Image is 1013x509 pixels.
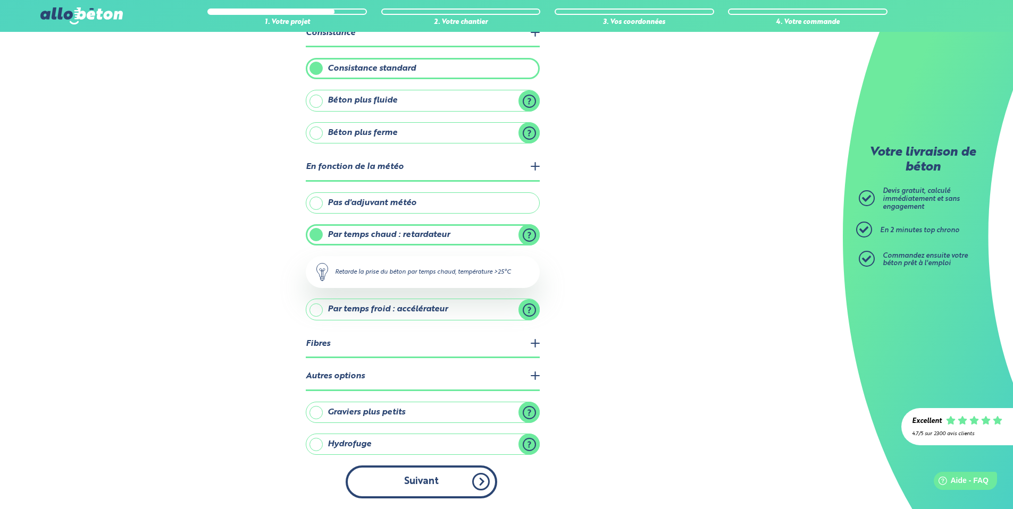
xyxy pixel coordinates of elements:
div: 3. Vos coordonnées [555,19,714,27]
label: Graviers plus petits [306,402,540,423]
label: Béton plus fluide [306,90,540,111]
img: allobéton [40,7,122,24]
legend: Autres options [306,363,540,391]
label: Béton plus ferme [306,122,540,143]
label: Par temps froid : accélérateur [306,299,540,320]
button: Suivant [346,465,497,498]
legend: Fibres [306,331,540,358]
iframe: Help widget launcher [918,468,1001,497]
div: 2. Votre chantier [381,19,541,27]
div: 4. Votre commande [728,19,888,27]
div: 1. Votre projet [207,19,367,27]
label: Consistance standard [306,58,540,79]
label: Pas d'adjuvant météo [306,192,540,214]
label: Hydrofuge [306,434,540,455]
label: Par temps chaud : retardateur [306,224,540,245]
legend: En fonction de la météo [306,154,540,181]
legend: Consistance [306,20,540,47]
div: Retarde la prise du béton par temps chaud, température >25°C [306,256,540,288]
